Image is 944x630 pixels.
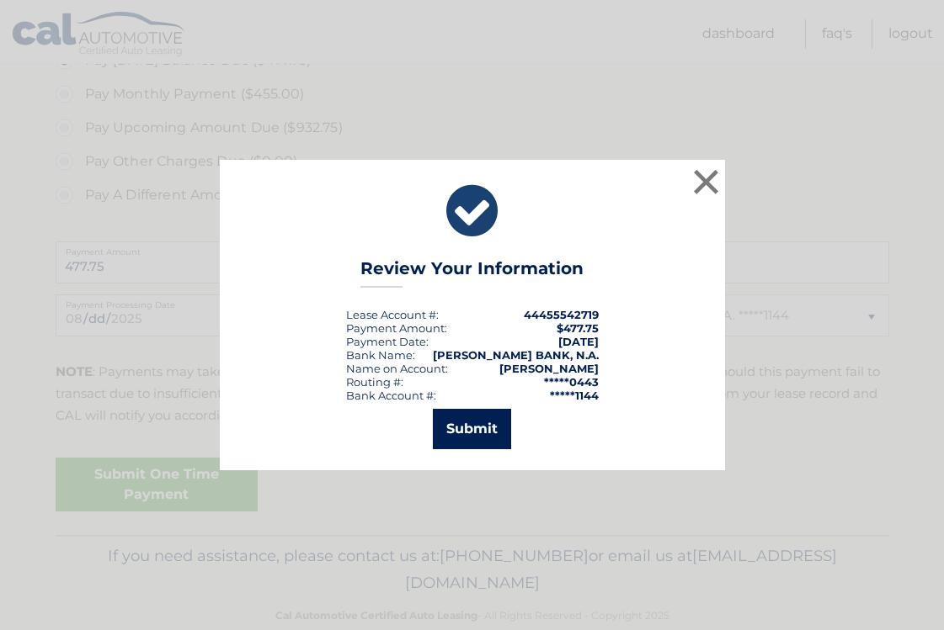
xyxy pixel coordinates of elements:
[346,348,415,362] div: Bank Name:
[346,375,403,389] div: Routing #:
[433,409,511,449] button: Submit
[346,308,439,321] div: Lease Account #:
[524,308,599,321] strong: 44455542719
[346,335,429,348] div: :
[557,321,599,335] span: $477.75
[433,348,599,362] strong: [PERSON_NAME] BANK, N.A.
[558,335,599,348] span: [DATE]
[360,258,584,288] h3: Review Your Information
[346,362,448,375] div: Name on Account:
[346,321,447,335] div: Payment Amount:
[690,165,723,199] button: ×
[346,335,426,348] span: Payment Date
[346,389,436,402] div: Bank Account #:
[499,362,599,375] strong: [PERSON_NAME]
